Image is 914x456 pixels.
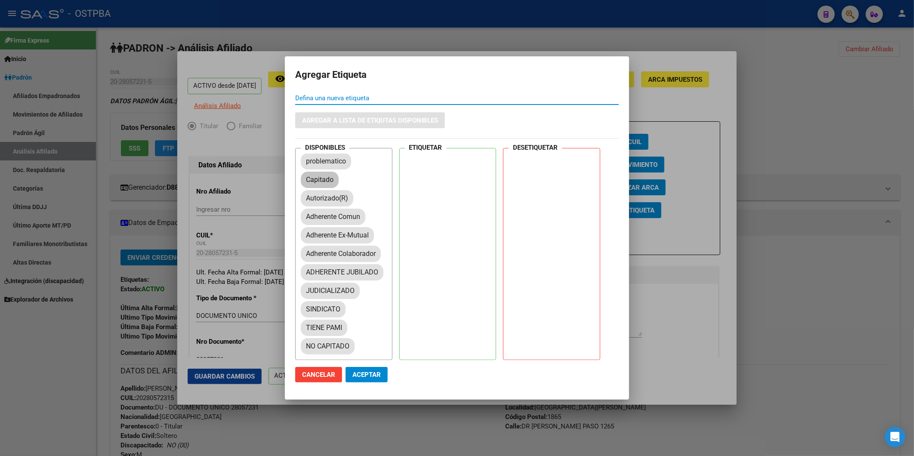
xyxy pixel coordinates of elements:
mat-chip: Autorizado(R) [301,190,353,206]
div: Open Intercom Messenger [885,427,905,447]
button: Agregar a lista de etiqutas disponibles [295,112,445,128]
h4: DISPONIBLES [301,142,349,154]
mat-chip: ADHERENTE JUBILADO [301,264,383,280]
span: Cancelar [302,371,335,379]
mat-chip: Adherente Colaborador [301,246,381,262]
mat-chip: Adherente Comun [301,209,365,225]
mat-chip: JUDICIALIZADO [301,283,360,299]
span: Aceptar [352,371,381,379]
mat-chip: Capitado [301,172,339,188]
h4: ETIQUETAR [405,142,447,154]
mat-chip: NO CAPITADO [301,338,355,354]
mat-chip: Adherente Ex-Mutual [301,227,374,243]
button: Aceptar [346,367,388,382]
span: Agregar a lista de etiqutas disponibles [302,117,438,124]
mat-chip: problematico [301,153,351,169]
button: Cancelar [295,367,342,382]
h2: Agregar Etiqueta [295,67,619,83]
mat-chip: TIENE PAMI [301,320,347,336]
h4: DESETIQUETAR [509,142,562,154]
mat-chip: SINDICATO [301,301,346,317]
